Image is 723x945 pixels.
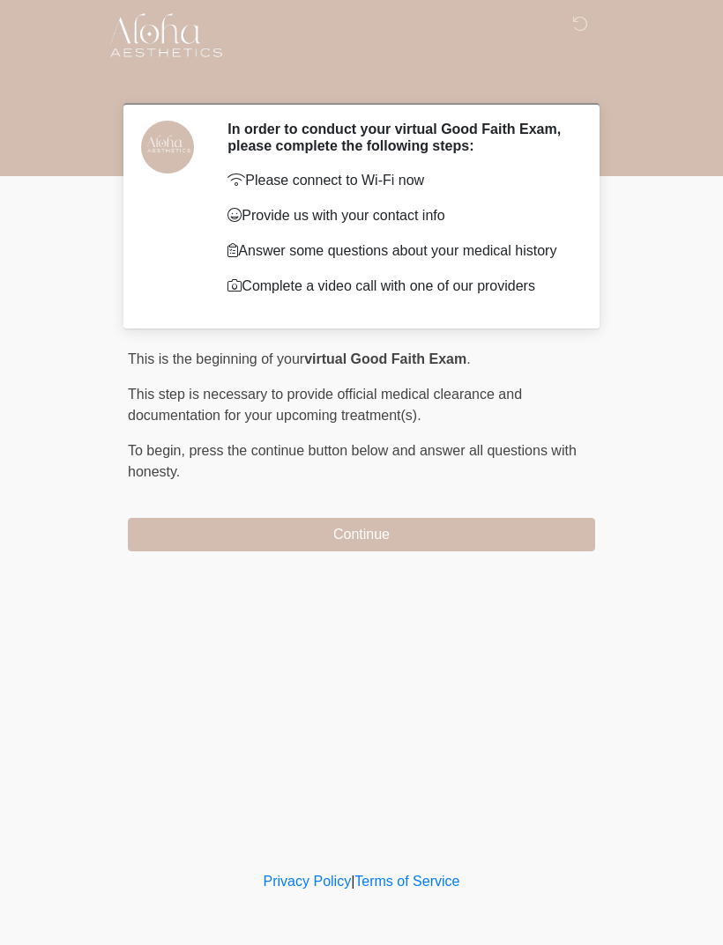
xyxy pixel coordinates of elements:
[354,874,459,889] a: Terms of Service
[141,121,194,173] img: Agent Avatar
[264,874,352,889] a: Privacy Policy
[227,276,569,297] p: Complete a video call with one of our providers
[110,13,222,57] img: Aloha Aesthetics Logo
[227,240,569,262] p: Answer some questions about your medical history
[128,387,522,423] span: This step is necessary to provide official medical clearance and documentation for your upcoming ...
[128,443,577,479] span: press the continue button below and answer all questions with honesty.
[128,351,304,366] span: This is the beginning of your
[227,121,569,154] h2: In order to conduct your virtual Good Faith Exam, please complete the following steps:
[115,63,608,96] h1: ‎ ‎ ‎ ‎
[351,874,354,889] a: |
[304,351,466,366] strong: virtual Good Faith Exam
[227,205,569,226] p: Provide us with your contact info
[128,518,595,551] button: Continue
[227,170,569,191] p: Please connect to Wi-Fi now
[128,443,189,458] span: To begin,
[466,351,470,366] span: .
